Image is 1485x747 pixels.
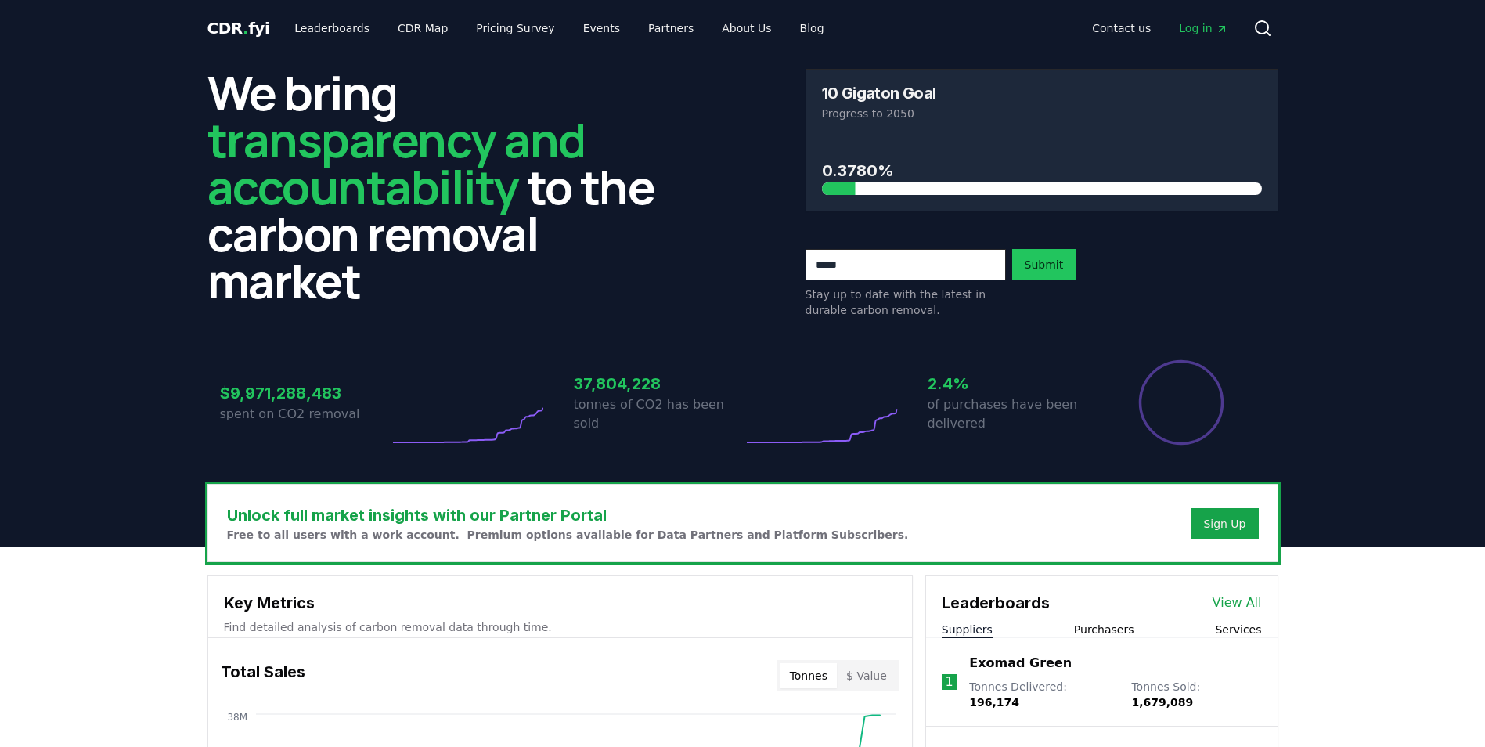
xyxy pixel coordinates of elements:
p: spent on CO2 removal [220,405,389,424]
a: Sign Up [1203,516,1245,532]
a: Events [571,14,633,42]
h3: Total Sales [221,660,305,691]
p: Progress to 2050 [822,106,1262,121]
span: . [243,19,248,38]
p: Find detailed analysis of carbon removal data through time. [224,619,896,635]
p: Tonnes Sold : [1131,679,1261,710]
span: 1,679,089 [1131,696,1193,709]
a: CDR Map [385,14,460,42]
span: 196,174 [969,696,1019,709]
a: Pricing Survey [463,14,567,42]
h3: Leaderboards [942,591,1050,615]
button: Purchasers [1074,622,1134,637]
span: CDR fyi [207,19,270,38]
h3: 37,804,228 [574,372,743,395]
button: Services [1215,622,1261,637]
p: Free to all users with a work account. Premium options available for Data Partners and Platform S... [227,527,909,543]
button: Sign Up [1191,508,1258,539]
a: Contact us [1080,14,1163,42]
a: Leaderboards [282,14,382,42]
p: Tonnes Delivered : [969,679,1116,710]
h3: 0.3780% [822,159,1262,182]
button: Tonnes [780,663,837,688]
h3: Unlock full market insights with our Partner Portal [227,503,909,527]
a: Log in [1166,14,1240,42]
h3: $9,971,288,483 [220,381,389,405]
p: 1 [945,673,953,691]
span: Log in [1179,20,1227,36]
tspan: 38M [227,712,247,723]
h3: 2.4% [928,372,1097,395]
a: View All [1213,594,1262,612]
button: $ Value [837,663,896,688]
nav: Main [282,14,836,42]
div: Percentage of sales delivered [1137,359,1225,446]
nav: Main [1080,14,1240,42]
a: Blog [788,14,837,42]
h2: We bring to the carbon removal market [207,69,680,304]
a: Exomad Green [969,654,1072,673]
h3: 10 Gigaton Goal [822,85,936,101]
a: CDR.fyi [207,17,270,39]
p: Stay up to date with the latest in durable carbon removal. [806,287,1006,318]
p: of purchases have been delivered [928,395,1097,433]
a: Partners [636,14,706,42]
span: transparency and accountability [207,107,586,218]
button: Submit [1012,249,1076,280]
h3: Key Metrics [224,591,896,615]
a: About Us [709,14,784,42]
p: tonnes of CO2 has been sold [574,395,743,433]
button: Suppliers [942,622,993,637]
